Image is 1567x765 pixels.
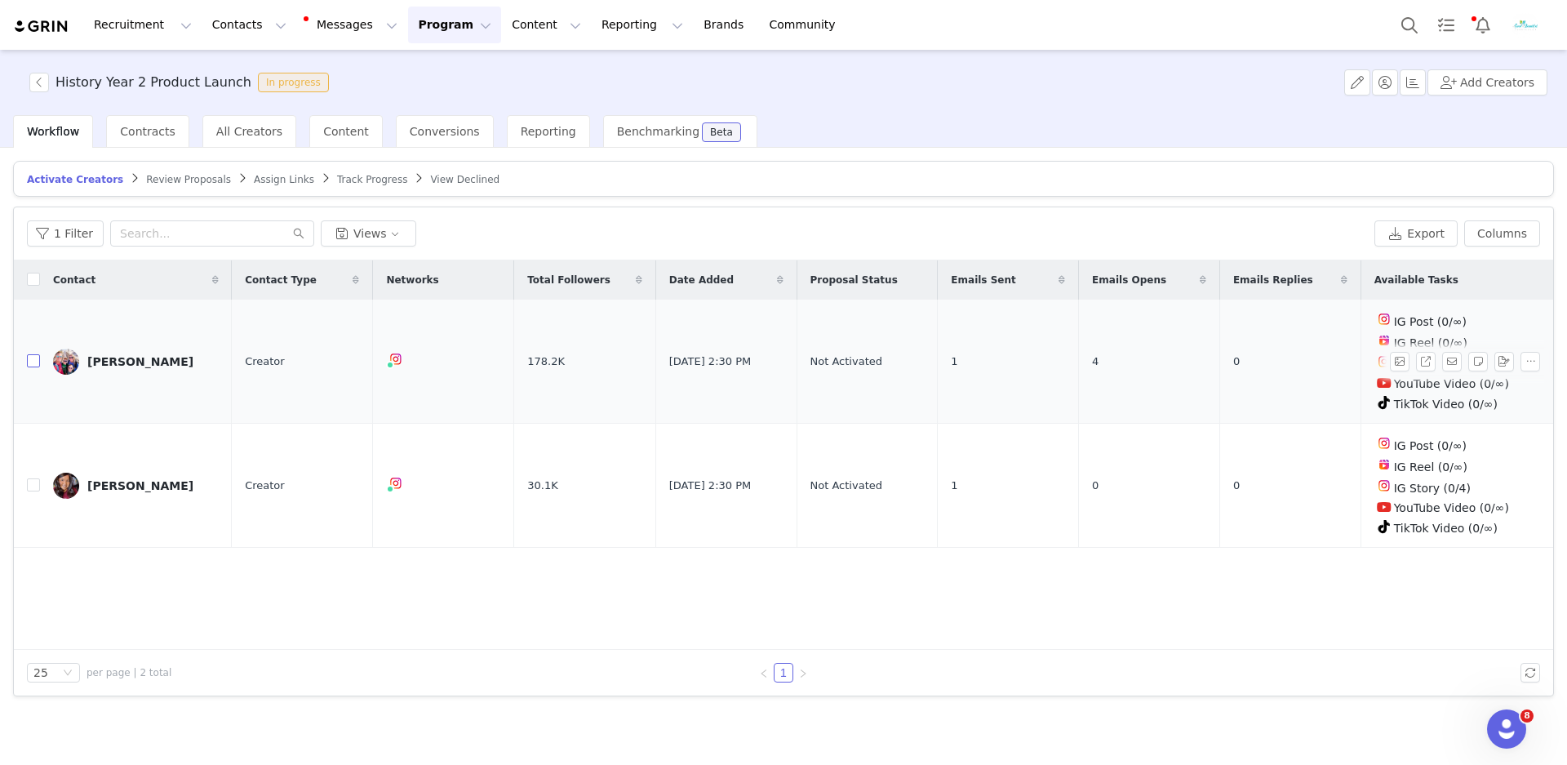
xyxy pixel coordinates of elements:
[63,668,73,679] i: icon: down
[669,273,734,287] span: Date Added
[1520,709,1534,723] span: 8
[810,478,882,494] span: Not Activated
[951,354,957,370] span: 1
[810,273,898,287] span: Proposal Status
[254,174,314,185] span: Assign Links
[389,353,402,366] img: instagram.svg
[1465,7,1501,43] button: Notifications
[1512,12,1538,38] img: 41aa60e9-7f1c-456d-b516-5ced496c02a2.jpg
[694,7,758,43] a: Brands
[1092,354,1099,370] span: 4
[110,220,314,247] input: Search...
[1394,398,1498,411] span: TikTok Video (0/∞)
[87,479,193,492] div: [PERSON_NAME]
[1394,501,1509,514] span: YouTube Video (0/∞)
[1233,478,1240,494] span: 0
[33,664,48,682] div: 25
[216,125,282,138] span: All Creators
[951,478,957,494] span: 1
[1374,273,1458,287] span: Available Tasks
[775,664,792,682] a: 1
[53,349,219,375] a: [PERSON_NAME]
[245,354,285,370] span: Creator
[1092,273,1166,287] span: Emails Opens
[760,7,853,43] a: Community
[1502,12,1554,38] button: Profile
[1374,220,1458,247] button: Export
[245,478,285,494] span: Creator
[1487,709,1526,749] iframe: Intercom live chat
[1233,354,1240,370] span: 0
[710,127,733,137] div: Beta
[1464,220,1540,247] button: Columns
[1233,273,1313,287] span: Emails Replies
[1378,313,1391,326] img: instagram.svg
[502,7,591,43] button: Content
[951,273,1015,287] span: Emails Sent
[27,220,104,247] button: 1 Filter
[321,220,416,247] button: Views
[1392,7,1427,43] button: Search
[1378,458,1391,471] img: instagram-reels.svg
[527,478,557,494] span: 30.1K
[297,7,407,43] button: Messages
[293,228,304,239] i: icon: search
[430,174,499,185] span: View Declined
[1394,522,1498,535] span: TikTok Video (0/∞)
[774,663,793,683] li: 1
[669,354,751,370] span: [DATE] 2:30 PM
[323,125,369,138] span: Content
[617,125,699,138] span: Benchmarking
[1394,315,1467,328] span: IG Post (0/∞)
[1428,7,1464,43] a: Tasks
[245,273,317,287] span: Contact Type
[87,665,171,680] span: per page | 2 total
[527,273,610,287] span: Total Followers
[759,669,769,678] i: icon: left
[1378,355,1391,368] img: instagram.svg
[1427,69,1547,96] button: Add Creators
[669,478,751,494] span: [DATE] 2:30 PM
[793,663,813,683] li: Next Page
[53,349,79,375] img: a4ad8ead-6605-42da-8aa2-ff84fd540cfd.jpg
[29,73,335,92] span: [object Object]
[1092,478,1099,494] span: 0
[408,7,501,43] button: Program
[1378,334,1391,347] img: instagram-reels.svg
[754,663,774,683] li: Previous Page
[389,477,402,490] img: instagram.svg
[1378,437,1391,450] img: instagram.svg
[1394,377,1509,390] span: YouTube Video (0/∞)
[53,473,79,499] img: fa0da154-5a19-4c11-ac80-73b4100c61d7.jpg
[202,7,296,43] button: Contacts
[1378,479,1391,492] img: instagram.svg
[798,669,808,678] i: icon: right
[53,273,95,287] span: Contact
[592,7,693,43] button: Reporting
[1394,460,1467,474] span: IG Reel (0/∞)
[386,273,438,287] span: Networks
[810,354,882,370] span: Not Activated
[1394,336,1467,349] span: IG Reel (0/∞)
[55,73,251,92] h3: History Year 2 Product Launch
[87,355,193,368] div: [PERSON_NAME]
[27,174,123,185] span: Activate Creators
[120,125,175,138] span: Contracts
[337,174,407,185] span: Track Progress
[1394,439,1467,452] span: IG Post (0/∞)
[53,473,219,499] a: [PERSON_NAME]
[146,174,231,185] span: Review Proposals
[521,125,576,138] span: Reporting
[84,7,202,43] button: Recruitment
[1442,352,1468,371] span: Send Email
[527,354,565,370] span: 178.2K
[27,125,79,138] span: Workflow
[410,125,480,138] span: Conversions
[13,19,70,34] img: grin logo
[258,73,329,92] span: In progress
